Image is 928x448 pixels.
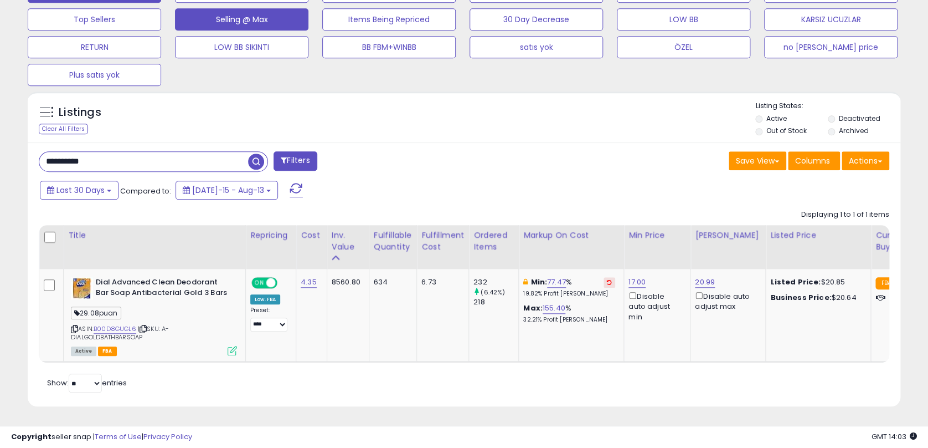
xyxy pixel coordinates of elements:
button: KARSIZ UCUZLAR [764,8,898,30]
div: Ordered Items [473,230,514,253]
div: % [523,277,615,298]
span: ON [252,278,266,288]
div: Disable auto adjust max [695,290,757,312]
a: 155.40 [543,303,565,314]
button: Save View [729,151,786,170]
label: Out of Stock [766,126,807,135]
div: Inv. value [332,230,364,253]
img: 41tIvwJTrPL._SL40_.jpg [71,277,93,299]
small: FBA [875,277,896,289]
h5: Listings [59,105,101,120]
div: Fulfillment Cost [421,230,464,253]
div: 232 [473,277,518,287]
a: 77.47 [547,277,566,288]
b: Min: [530,277,547,287]
button: BB FBM+WINBB [322,36,456,58]
div: Markup on Cost [523,230,619,241]
div: Clear All Filters [39,124,88,134]
button: Last 30 Days [40,181,118,200]
button: 30 Day Decrease [470,8,603,30]
button: Selling @ Max [175,8,308,30]
button: [DATE]-15 - Aug-13 [176,181,278,200]
div: % [523,303,615,324]
span: Compared to: [120,186,171,196]
span: | SKU: A-DIALGOLDBATHBARSOAP [71,324,169,341]
button: Plus satıs yok [28,64,161,86]
div: 634 [374,277,408,287]
span: Show: entries [47,378,127,388]
a: 20.99 [695,277,715,288]
button: no [PERSON_NAME] price [764,36,898,58]
div: Listed Price [770,230,866,241]
div: Low. FBA [250,294,280,304]
p: 32.21% Profit [PERSON_NAME] [523,316,615,324]
a: 17.00 [628,277,646,288]
div: $20.64 [770,293,862,303]
small: (6.42%) [481,288,505,297]
div: Repricing [250,230,291,241]
label: Active [766,114,787,123]
a: 4.35 [301,277,317,288]
div: Fulfillable Quantity [374,230,412,253]
button: Items Being Repriced [322,8,456,30]
a: Terms of Use [95,431,142,442]
b: Dial Advanced Clean Deodorant Bar Soap Antibacterial Gold 3 Bars [96,277,230,301]
div: [PERSON_NAME] [695,230,761,241]
b: Max: [523,303,543,313]
button: Actions [842,151,889,170]
div: 8560.80 [332,277,360,287]
button: Top Sellers [28,8,161,30]
button: ÖZEL [617,36,750,58]
span: OFF [276,278,293,288]
span: 2025-09-13 14:03 GMT [872,431,917,442]
label: Deactivated [839,114,880,123]
span: [DATE]-15 - Aug-13 [192,185,264,196]
button: LOW BB SIKINTI [175,36,308,58]
div: Min Price [628,230,685,241]
span: 29.08puan [71,307,121,319]
div: $20.85 [770,277,862,287]
div: Preset: [250,307,287,332]
div: Displaying 1 to 1 of 1 items [801,210,889,220]
a: B00D8GUGL6 [94,324,136,334]
div: Title [68,230,241,241]
div: 6.73 [421,277,460,287]
span: All listings currently available for purchase on Amazon [71,347,96,356]
button: satıs yok [470,36,603,58]
div: 218 [473,297,518,307]
button: RETURN [28,36,161,58]
button: Filters [274,151,317,171]
button: Columns [788,151,840,170]
span: Last 30 Days [56,185,105,196]
span: FBA [98,347,117,356]
p: 19.82% Profit [PERSON_NAME] [523,290,615,298]
a: Privacy Policy [143,431,192,442]
div: seller snap | | [11,432,192,442]
div: Cost [301,230,322,241]
div: Disable auto adjust min [628,290,682,322]
span: Columns [795,155,830,166]
p: Listing States: [755,101,900,111]
b: Business Price: [770,292,831,303]
strong: Copyright [11,431,51,442]
b: Listed Price: [770,277,821,287]
div: ASIN: [71,277,237,354]
label: Archived [839,126,869,135]
button: LOW BB [617,8,750,30]
th: The percentage added to the cost of goods (COGS) that forms the calculator for Min & Max prices. [519,225,624,269]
